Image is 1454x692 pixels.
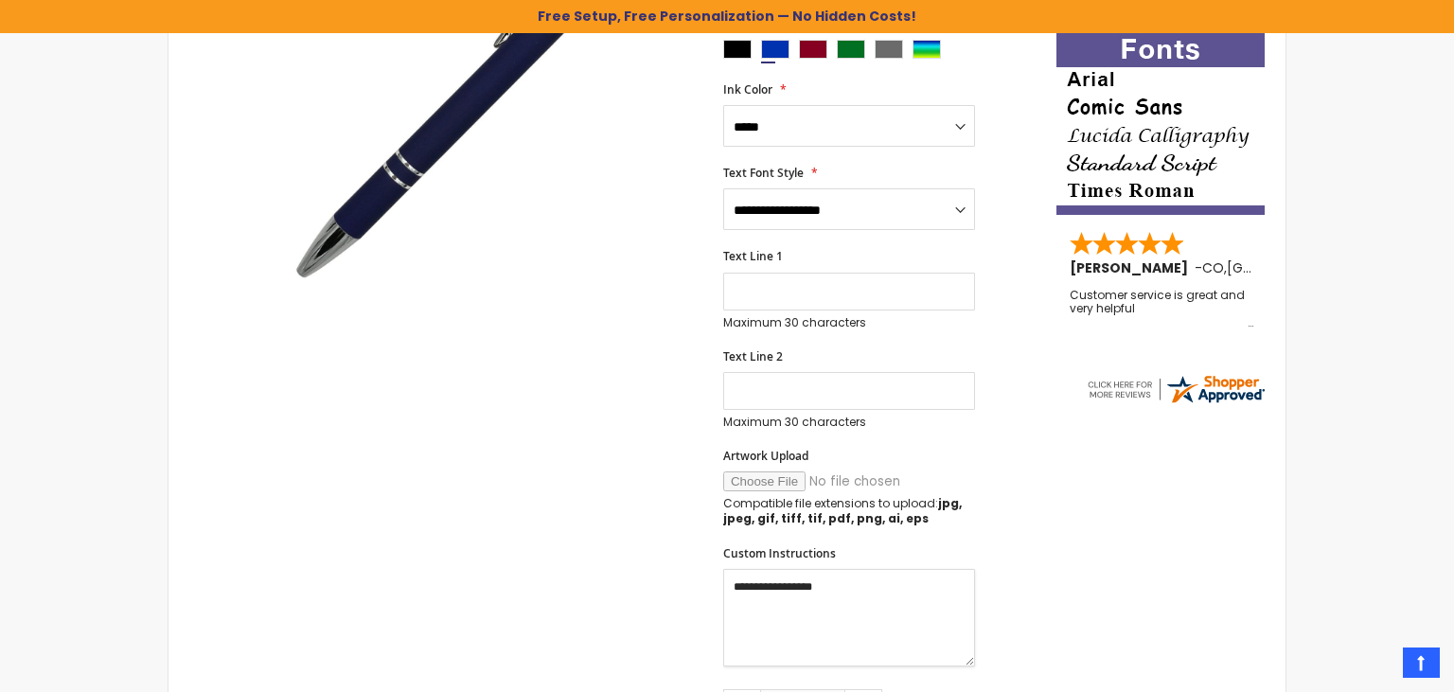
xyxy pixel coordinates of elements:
[723,165,804,181] span: Text Font Style
[723,40,752,59] div: Black
[723,348,783,364] span: Text Line 2
[1227,258,1366,277] span: [GEOGRAPHIC_DATA]
[1085,372,1267,406] img: 4pens.com widget logo
[913,40,941,59] div: Assorted
[723,415,975,430] p: Maximum 30 characters
[723,81,772,98] span: Ink Color
[723,248,783,264] span: Text Line 1
[1202,258,1224,277] span: CO
[723,448,808,464] span: Artwork Upload
[723,315,975,330] p: Maximum 30 characters
[761,40,789,59] div: Blue
[1195,258,1366,277] span: - ,
[723,545,836,561] span: Custom Instructions
[799,40,827,59] div: Burgundy
[875,40,903,59] div: Grey
[1070,258,1195,277] span: [PERSON_NAME]
[1056,32,1265,215] img: font-personalization-examples
[1070,289,1253,329] div: Customer service is great and very helpful
[1085,394,1267,410] a: 4pens.com certificate URL
[723,496,975,526] p: Compatible file extensions to upload:
[837,40,865,59] div: Green
[723,495,962,526] strong: jpg, jpeg, gif, tiff, tif, pdf, png, ai, eps
[1298,641,1454,692] iframe: Google Customer Reviews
